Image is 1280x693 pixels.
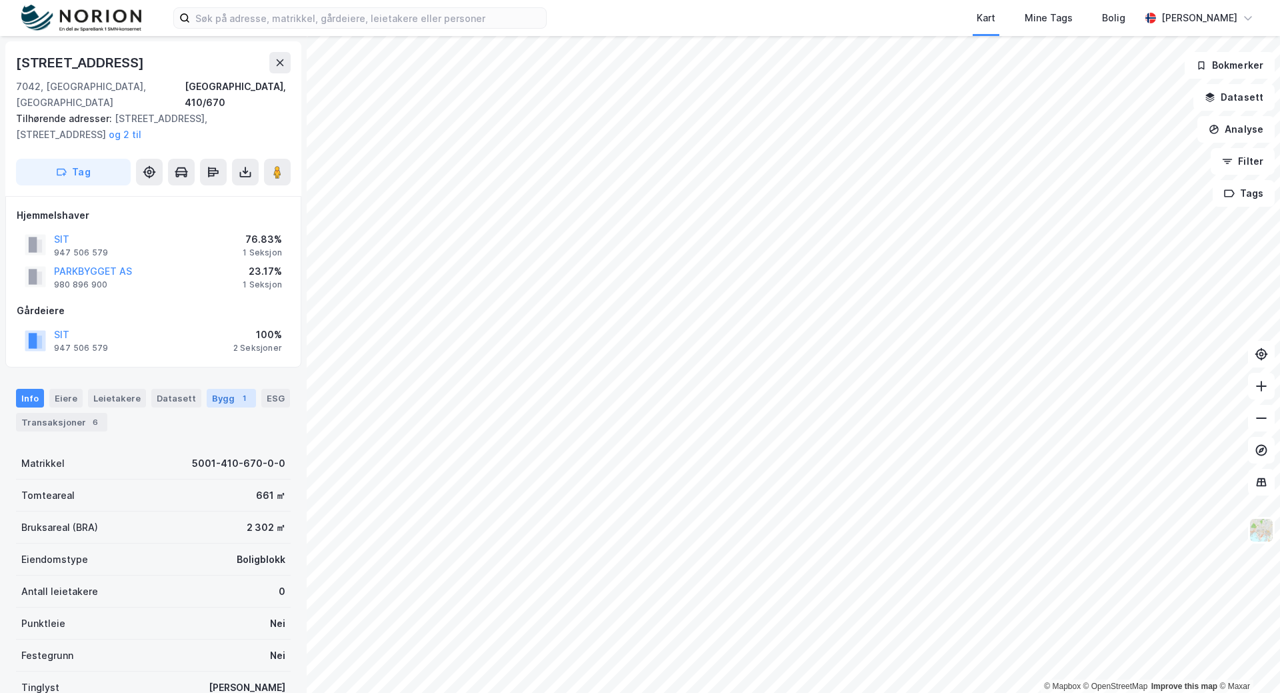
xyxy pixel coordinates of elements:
input: Søk på adresse, matrikkel, gårdeiere, leietakere eller personer [190,8,546,28]
div: Transaksjoner [16,413,107,432]
span: Tilhørende adresser: [16,113,115,124]
div: 661 ㎡ [256,488,285,504]
div: 5001-410-670-0-0 [192,456,285,472]
div: Nei [270,616,285,632]
div: Festegrunn [21,648,73,664]
div: 947 506 579 [54,343,108,354]
div: 100% [233,327,282,343]
img: Z [1249,518,1274,543]
div: Bolig [1102,10,1125,26]
div: Bygg [207,389,256,408]
a: OpenStreetMap [1083,682,1148,691]
iframe: Chat Widget [1213,629,1280,693]
div: Eiere [49,389,83,408]
div: [PERSON_NAME] [1161,10,1237,26]
div: Kontrollprogram for chat [1213,629,1280,693]
div: Hjemmelshaver [17,207,290,223]
div: Nei [270,648,285,664]
div: 947 506 579 [54,247,108,258]
div: 1 Seksjon [243,279,282,290]
div: 7042, [GEOGRAPHIC_DATA], [GEOGRAPHIC_DATA] [16,79,185,111]
div: Matrikkel [21,456,65,472]
button: Bokmerker [1185,52,1275,79]
div: 1 [237,392,251,405]
a: Improve this map [1151,682,1217,691]
img: norion-logo.80e7a08dc31c2e691866.png [21,5,141,32]
div: Tomteareal [21,488,75,504]
a: Mapbox [1044,682,1081,691]
div: [STREET_ADDRESS], [STREET_ADDRESS] [16,111,280,143]
div: 0 [279,584,285,600]
div: ESG [261,389,290,408]
button: Analyse [1197,116,1275,143]
button: Datasett [1193,84,1275,111]
button: Tag [16,159,131,185]
div: Kart [977,10,995,26]
button: Filter [1211,148,1275,175]
div: Leietakere [88,389,146,408]
div: Mine Tags [1025,10,1073,26]
div: Antall leietakere [21,584,98,600]
div: Bruksareal (BRA) [21,520,98,536]
div: Info [16,389,44,408]
div: 23.17% [243,263,282,279]
div: Eiendomstype [21,552,88,568]
div: Boligblokk [237,552,285,568]
div: 1 Seksjon [243,247,282,258]
div: [STREET_ADDRESS] [16,52,147,73]
button: Tags [1213,180,1275,207]
div: 2 Seksjoner [233,343,282,354]
div: 980 896 900 [54,279,107,290]
div: 6 [89,416,102,429]
div: 76.83% [243,231,282,247]
div: Gårdeiere [17,303,290,319]
div: 2 302 ㎡ [247,520,285,536]
div: Datasett [151,389,201,408]
div: Punktleie [21,616,65,632]
div: [GEOGRAPHIC_DATA], 410/670 [185,79,291,111]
